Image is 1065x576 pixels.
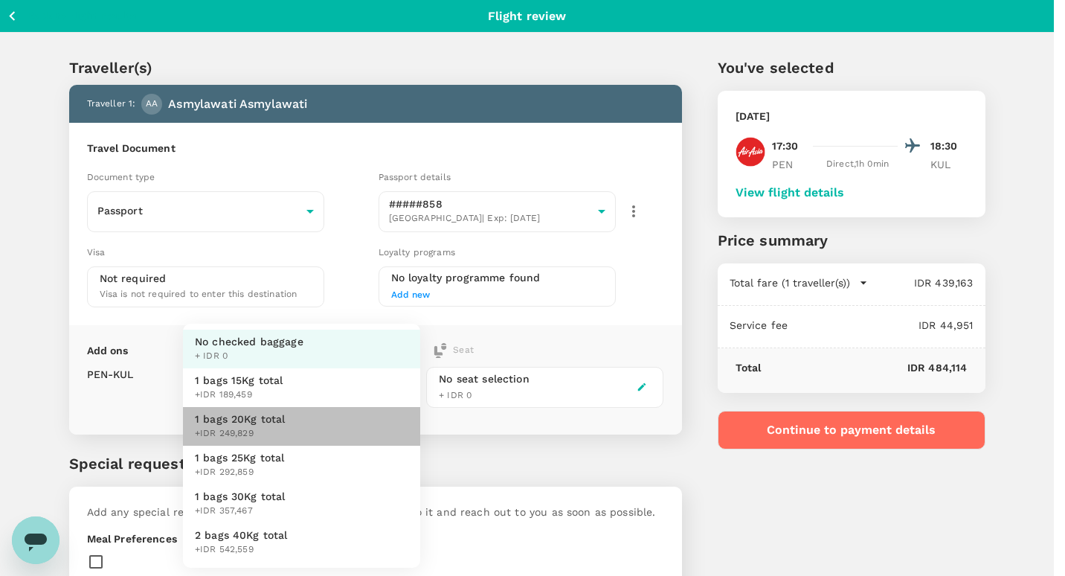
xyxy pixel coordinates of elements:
[195,528,288,543] span: 2 bags 40Kg total
[195,465,285,480] span: +IDR 292,859
[195,450,285,465] span: 1 bags 25Kg total
[195,489,286,504] span: 1 bags 30Kg total
[195,426,286,441] span: +IDR 249,829
[195,543,288,557] span: +IDR 542,559
[195,373,283,388] span: 1 bags 15Kg total
[195,334,303,349] span: No checked baggage
[195,388,283,403] span: +IDR 189,459
[195,412,286,426] span: 1 bags 20Kg total
[195,349,303,364] span: + IDR 0
[195,504,286,519] span: +IDR 357,467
